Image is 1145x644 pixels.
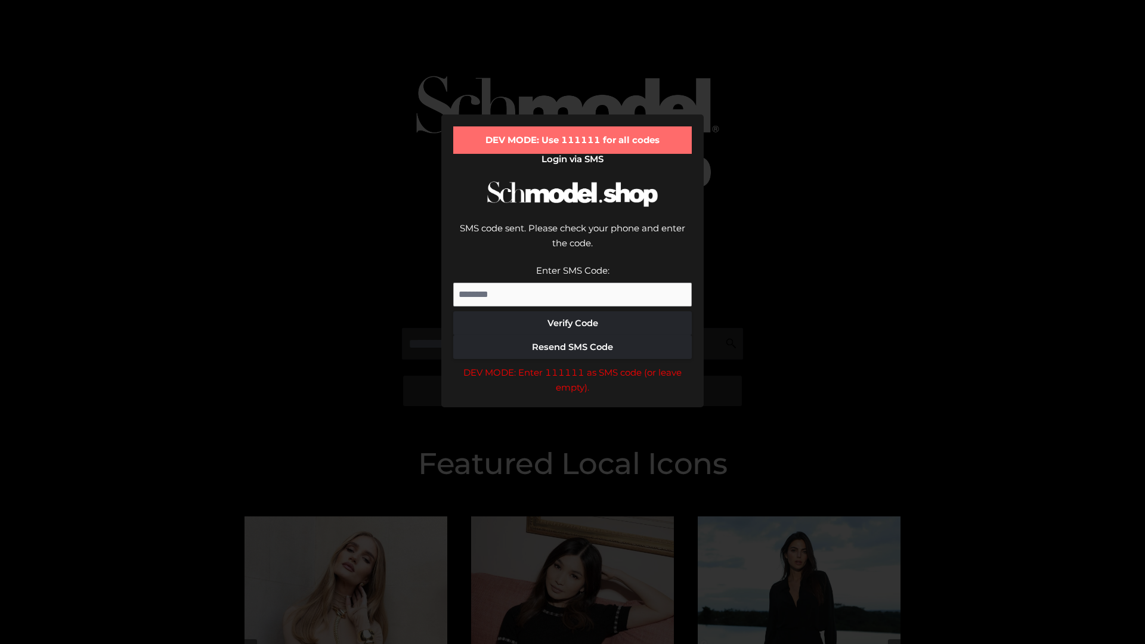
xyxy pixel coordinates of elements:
[536,265,609,276] label: Enter SMS Code:
[453,154,692,165] h2: Login via SMS
[453,365,692,395] div: DEV MODE: Enter 111111 as SMS code (or leave empty).
[453,311,692,335] button: Verify Code
[453,221,692,263] div: SMS code sent. Please check your phone and enter the code.
[453,335,692,359] button: Resend SMS Code
[483,171,662,218] img: Schmodel Logo
[453,126,692,154] div: DEV MODE: Use 111111 for all codes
